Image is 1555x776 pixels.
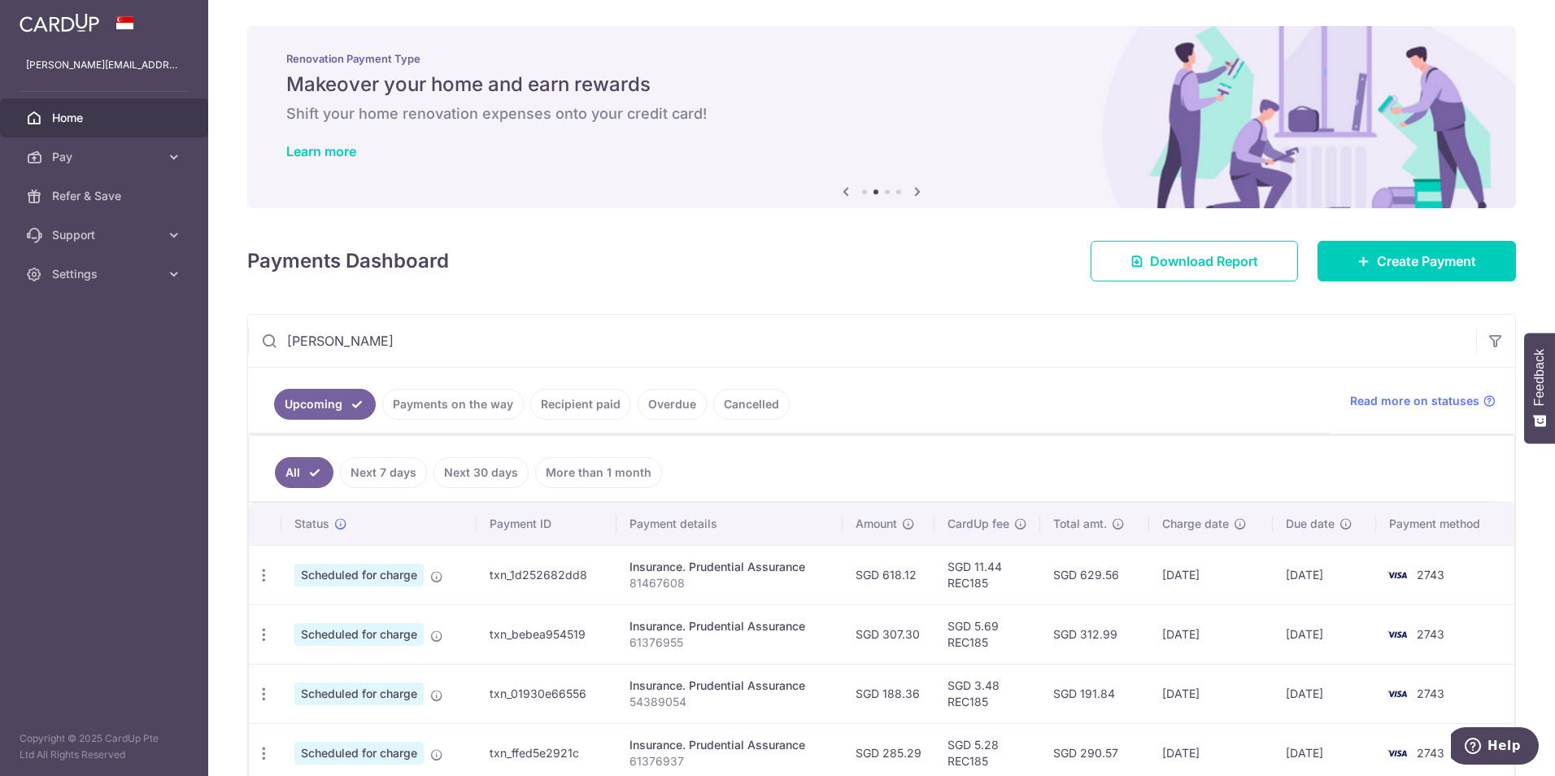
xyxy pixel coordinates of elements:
span: Feedback [1532,349,1547,406]
td: txn_1d252682dd8 [477,545,616,604]
span: Download Report [1150,251,1258,271]
a: Payments on the way [382,389,524,420]
span: Amount [856,516,897,532]
a: All [275,457,333,488]
p: Renovation Payment Type [286,52,1477,65]
span: 2743 [1417,746,1444,760]
span: Refer & Save [52,188,159,204]
img: Renovation banner [247,26,1516,208]
span: Pay [52,149,159,165]
td: [DATE] [1273,664,1376,723]
a: Create Payment [1318,241,1516,281]
p: 61376955 [629,634,829,651]
td: SGD 307.30 [843,604,934,664]
td: [DATE] [1149,664,1273,723]
span: Status [294,516,329,532]
td: SGD 3.48 REC185 [934,664,1040,723]
p: 81467608 [629,575,829,591]
span: Read more on statuses [1350,393,1479,409]
a: Recipient paid [530,389,631,420]
a: Download Report [1091,241,1298,281]
a: Next 30 days [433,457,529,488]
td: [DATE] [1273,604,1376,664]
td: [DATE] [1149,604,1273,664]
span: Scheduled for charge [294,623,424,646]
div: Insurance. Prudential Assurance [629,559,829,575]
p: [PERSON_NAME][EMAIL_ADDRESS][PERSON_NAME][DOMAIN_NAME] [26,57,182,73]
h4: Payments Dashboard [247,246,449,276]
td: txn_01930e66556 [477,664,616,723]
div: Insurance. Prudential Assurance [629,618,829,634]
span: Create Payment [1377,251,1476,271]
span: Scheduled for charge [294,682,424,705]
td: SGD 629.56 [1040,545,1149,604]
button: Feedback - Show survey [1524,333,1555,443]
h5: Makeover your home and earn rewards [286,72,1477,98]
span: Scheduled for charge [294,564,424,586]
span: Settings [52,266,159,282]
a: Learn more [286,143,356,159]
td: [DATE] [1273,545,1376,604]
a: More than 1 month [535,457,662,488]
img: CardUp [20,13,99,33]
input: Search by recipient name, payment id or reference [248,315,1476,367]
div: Insurance. Prudential Assurance [629,737,829,753]
div: Insurance. Prudential Assurance [629,678,829,694]
a: Overdue [638,389,707,420]
a: Cancelled [713,389,790,420]
a: Upcoming [274,389,376,420]
td: SGD 188.36 [843,664,934,723]
td: SGD 11.44 REC185 [934,545,1040,604]
td: SGD 312.99 [1040,604,1149,664]
span: Due date [1286,516,1335,532]
span: Home [52,110,159,126]
p: 54389054 [629,694,829,710]
td: SGD 191.84 [1040,664,1149,723]
span: CardUp fee [947,516,1009,532]
span: Charge date [1162,516,1229,532]
th: Payment details [616,503,842,545]
span: 2743 [1417,687,1444,700]
span: 2743 [1417,627,1444,641]
td: SGD 618.12 [843,545,934,604]
a: Read more on statuses [1350,393,1496,409]
a: Next 7 days [340,457,427,488]
td: txn_bebea954519 [477,604,616,664]
iframe: Opens a widget where you can find more information [1451,727,1539,768]
img: Bank Card [1381,625,1413,644]
img: Bank Card [1381,565,1413,585]
img: Bank Card [1381,684,1413,704]
span: Total amt. [1053,516,1107,532]
span: Scheduled for charge [294,742,424,765]
th: Payment ID [477,503,616,545]
span: 2743 [1417,568,1444,582]
th: Payment method [1376,503,1514,545]
td: SGD 5.69 REC185 [934,604,1040,664]
span: Support [52,227,159,243]
img: Bank Card [1381,743,1413,763]
p: 61376937 [629,753,829,769]
td: [DATE] [1149,545,1273,604]
h6: Shift your home renovation expenses onto your credit card! [286,104,1477,124]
